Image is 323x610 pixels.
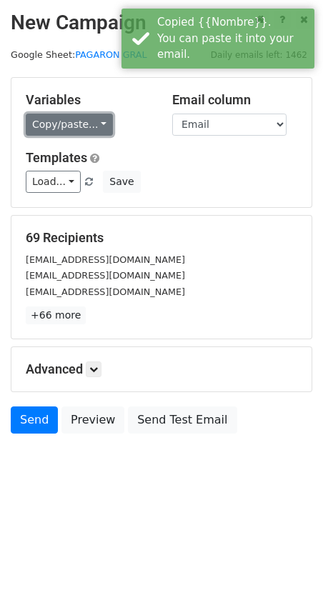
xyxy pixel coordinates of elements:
[26,150,87,165] a: Templates
[26,286,185,297] small: [EMAIL_ADDRESS][DOMAIN_NAME]
[252,541,323,610] div: Widget de chat
[61,406,124,434] a: Preview
[11,49,147,60] small: Google Sheet:
[103,171,140,193] button: Save
[11,406,58,434] a: Send
[172,92,297,108] h5: Email column
[26,254,185,265] small: [EMAIL_ADDRESS][DOMAIN_NAME]
[252,541,323,610] iframe: Chat Widget
[26,171,81,193] a: Load...
[26,361,297,377] h5: Advanced
[26,92,151,108] h5: Variables
[128,406,237,434] a: Send Test Email
[26,230,297,246] h5: 69 Recipients
[26,270,185,281] small: [EMAIL_ADDRESS][DOMAIN_NAME]
[26,114,113,136] a: Copy/paste...
[157,14,309,63] div: Copied {{Nombre}}. You can paste it into your email.
[11,11,312,35] h2: New Campaign
[75,49,147,60] a: PAGARON GRAL
[26,306,86,324] a: +66 more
